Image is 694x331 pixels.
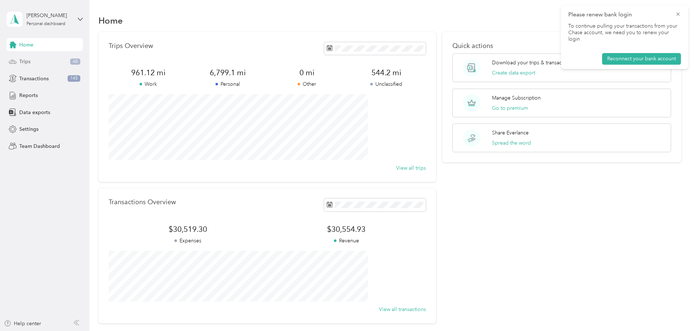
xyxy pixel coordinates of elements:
[19,41,33,49] span: Home
[19,109,50,116] span: Data exports
[492,59,573,66] p: Download your trips & transactions
[19,75,49,82] span: Transactions
[492,104,528,112] button: Go to premium
[602,53,681,65] button: Reconnect your bank account
[188,80,267,88] p: Personal
[109,68,188,78] span: 961.12 mi
[492,139,531,147] button: Spread the word
[568,23,681,43] p: To continue pulling your transactions from your Chase account, we need you to renew your login
[568,10,670,19] p: Please renew bank login
[19,58,31,65] span: Trips
[267,224,425,234] span: $30,554.93
[109,224,267,234] span: $30,519.30
[267,80,346,88] p: Other
[653,290,694,331] iframe: Everlance-gr Chat Button Frame
[346,68,425,78] span: 544.2 mi
[109,42,153,50] p: Trips Overview
[27,12,72,19] div: [PERSON_NAME]
[109,237,267,245] p: Expenses
[492,129,529,137] p: Share Everlance
[109,198,176,206] p: Transactions Overview
[267,68,346,78] span: 0 mi
[267,237,425,245] p: Revenue
[19,125,39,133] span: Settings
[396,164,426,172] button: View all trips
[109,80,188,88] p: Work
[492,94,541,102] p: Manage Subscription
[68,75,80,82] span: 145
[70,58,80,65] span: 48
[492,69,535,77] button: Create data export
[19,142,60,150] span: Team Dashboard
[27,22,65,26] div: Personal dashboard
[452,42,671,50] p: Quick actions
[98,17,123,24] h1: Home
[379,306,426,313] button: View all transactions
[4,320,41,327] button: Help center
[188,68,267,78] span: 6,799.1 mi
[346,80,425,88] p: Unclassified
[19,92,38,99] span: Reports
